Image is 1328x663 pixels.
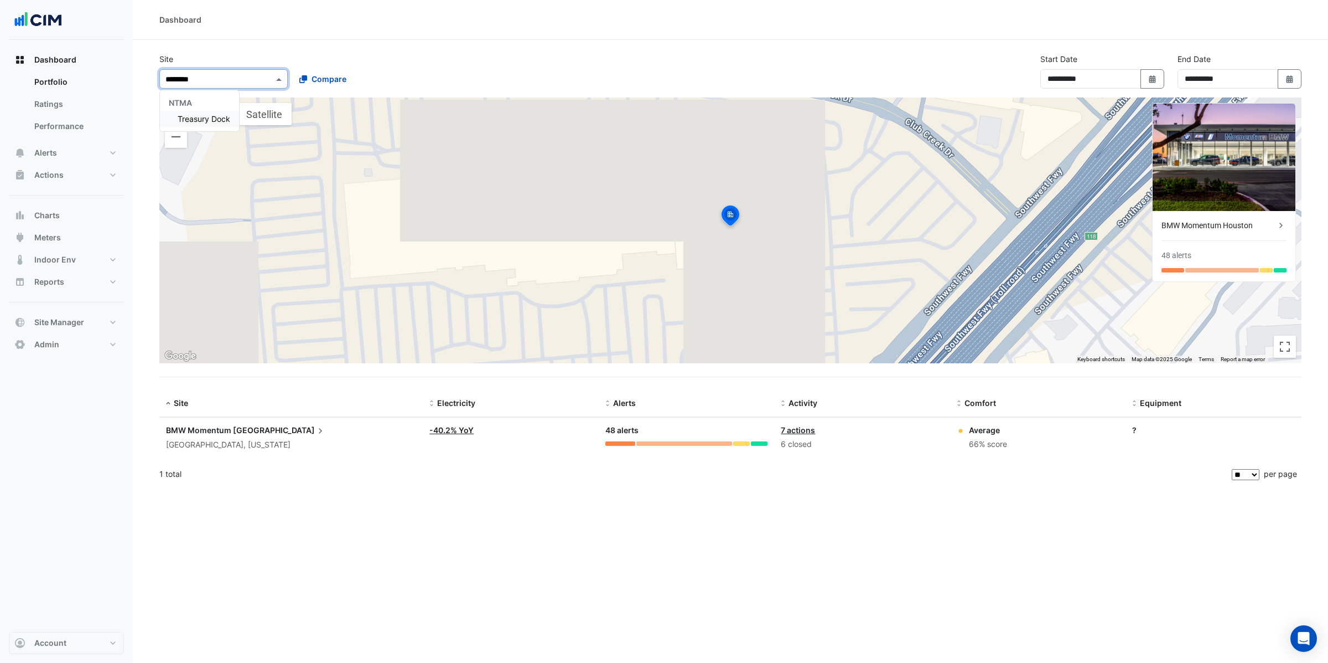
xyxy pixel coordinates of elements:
[781,438,943,451] div: 6 closed
[34,254,76,265] span: Indoor Env
[13,9,63,31] img: Company Logo
[34,169,64,181] span: Actions
[1221,356,1265,362] a: Report a map error
[165,126,187,148] button: Zoom out
[969,438,1007,451] div: 66% score
[14,147,25,158] app-icon: Alerts
[1077,356,1125,363] button: Keyboard shortcuts
[34,210,60,221] span: Charts
[14,276,25,287] app-icon: Reports
[1132,356,1192,362] span: Map data ©2025 Google
[14,54,25,65] app-icon: Dashboard
[9,632,124,654] button: Account
[9,311,124,333] button: Site Manager
[34,317,84,328] span: Site Manager
[25,71,124,93] a: Portfolio
[237,103,292,125] button: Show satellite imagery
[159,460,1230,488] div: 1 total
[1177,53,1211,65] label: End Date
[14,232,25,243] app-icon: Meters
[25,115,124,137] a: Performance
[718,204,743,230] img: site-pin-selected.svg
[1153,104,1295,211] img: BMW Momentum Houston
[14,210,25,221] app-icon: Charts
[9,227,124,249] button: Meters
[9,333,124,356] button: Admin
[781,425,815,435] a: 7 actions
[178,114,230,124] span: Treasury Dock
[1040,53,1077,65] label: Start Date
[166,439,416,451] div: [GEOGRAPHIC_DATA], [US_STATE]
[174,398,188,408] span: Site
[1148,74,1158,84] fa-icon: Select Date
[1132,424,1295,436] div: ?
[9,71,124,142] div: Dashboard
[9,164,124,186] button: Actions
[233,424,326,436] span: [GEOGRAPHIC_DATA]
[613,398,636,408] span: Alerts
[437,398,475,408] span: Electricity
[14,317,25,328] app-icon: Site Manager
[605,424,768,437] div: 48 alerts
[34,54,76,65] span: Dashboard
[312,73,346,85] span: Compare
[9,142,124,164] button: Alerts
[9,49,124,71] button: Dashboard
[1264,469,1297,479] span: per page
[1285,74,1295,84] fa-icon: Select Date
[166,425,231,435] span: BMW Momentum
[1199,356,1214,362] a: Terms
[9,204,124,227] button: Charts
[159,90,240,132] ng-dropdown-panel: Options list
[788,398,817,408] span: Activity
[1140,398,1181,408] span: Equipment
[25,93,124,115] a: Ratings
[1161,250,1191,261] div: 48 alerts
[1274,336,1296,358] button: Toggle fullscreen view
[1290,625,1317,652] div: Open Intercom Messenger
[292,69,354,89] button: Compare
[169,98,192,107] span: NTMA
[9,249,124,271] button: Indoor Env
[969,424,1007,436] div: Average
[34,147,57,158] span: Alerts
[34,232,61,243] span: Meters
[964,398,996,408] span: Comfort
[34,276,64,287] span: Reports
[162,349,199,363] a: Open this area in Google Maps (opens a new window)
[9,271,124,293] button: Reports
[14,254,25,265] app-icon: Indoor Env
[34,339,59,350] span: Admin
[159,53,173,65] label: Site
[1161,220,1275,232] div: BMW Momentum Houston
[159,14,201,25] div: Dashboard
[162,349,199,363] img: Google
[14,169,25,181] app-icon: Actions
[34,638,66,649] span: Account
[429,425,474,435] a: -40.2% YoY
[14,339,25,350] app-icon: Admin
